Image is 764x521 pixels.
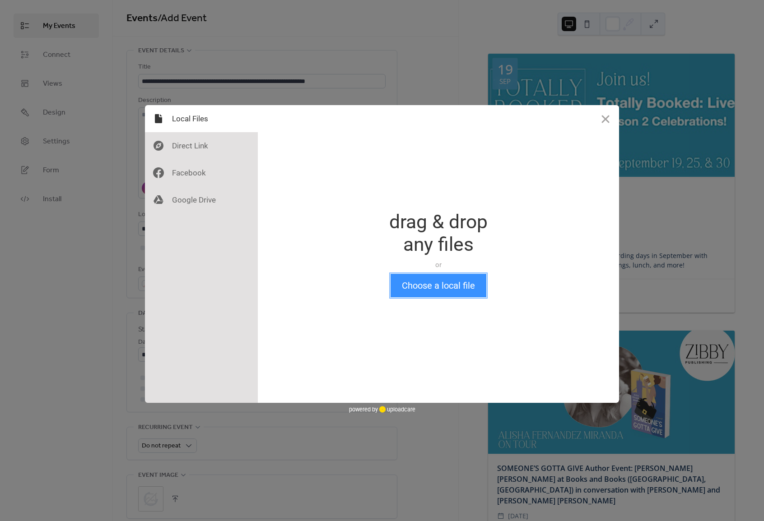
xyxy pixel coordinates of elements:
div: or [389,260,488,269]
div: Local Files [145,105,258,132]
div: Facebook [145,159,258,186]
button: Choose a local file [391,274,486,297]
div: powered by [349,403,415,416]
div: drag & drop any files [389,211,488,256]
div: Direct Link [145,132,258,159]
button: Close [592,105,619,132]
a: uploadcare [378,406,415,413]
div: Google Drive [145,186,258,213]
